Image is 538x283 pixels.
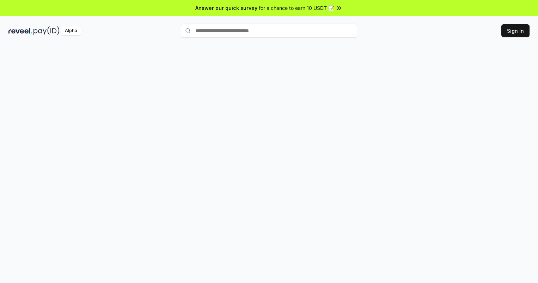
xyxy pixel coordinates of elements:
span: Answer our quick survey [195,4,257,12]
img: pay_id [33,26,60,35]
img: reveel_dark [8,26,32,35]
button: Sign In [501,24,530,37]
span: for a chance to earn 10 USDT 📝 [259,4,334,12]
div: Alpha [61,26,81,35]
